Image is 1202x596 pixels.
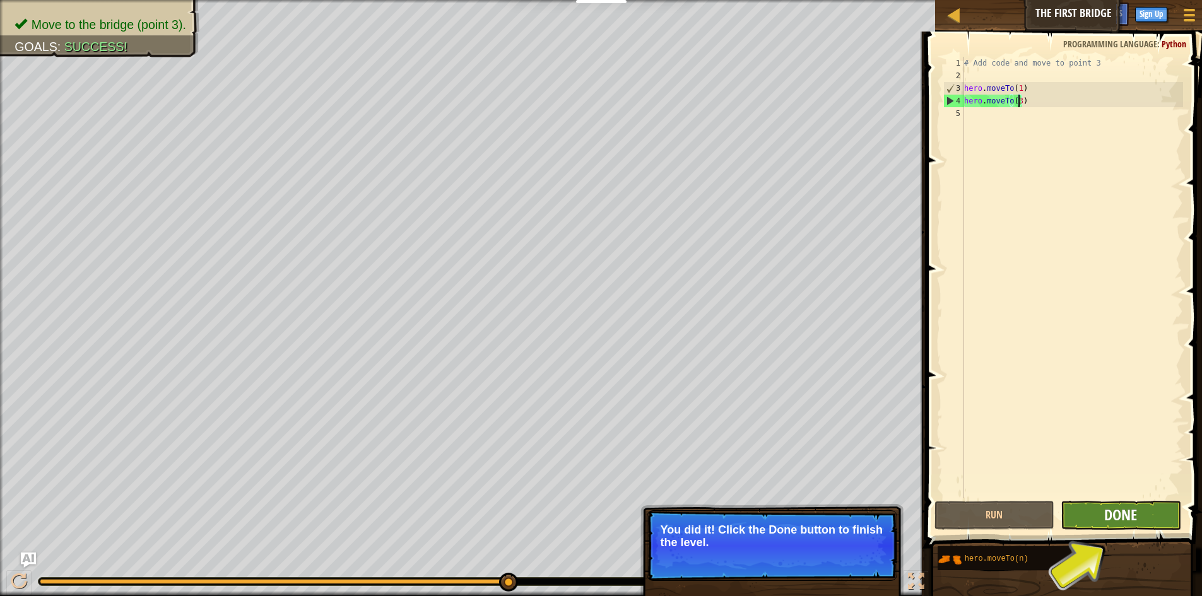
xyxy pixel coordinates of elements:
span: Python [1162,38,1186,50]
button: Done [1061,501,1181,530]
img: portrait.png [938,547,962,571]
span: Move to the bridge (point 3). [32,18,186,32]
span: : [57,40,64,54]
button: Sign Up [1135,7,1167,22]
button: Ask AI [1061,3,1095,26]
span: Success! [64,40,127,54]
button: Toggle fullscreen [904,570,929,596]
div: 4 [944,95,964,107]
button: Run [934,501,1055,530]
span: Hints [1102,7,1122,19]
span: : [1157,38,1162,50]
span: Goals [15,40,57,54]
span: Programming language [1063,38,1157,50]
div: 1 [943,57,964,69]
div: 5 [943,107,964,120]
button: Ctrl + P: Play [6,570,32,596]
div: 3 [944,82,964,95]
span: hero.moveTo(n) [965,554,1028,563]
li: Move to the bridge (point 3). [15,16,186,33]
p: You did it! Click the Done button to finish the level. [660,523,884,549]
button: Ask AI [21,552,36,568]
div: 2 [943,69,964,82]
span: Ask AI [1068,7,1089,19]
span: Done [1104,505,1137,525]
